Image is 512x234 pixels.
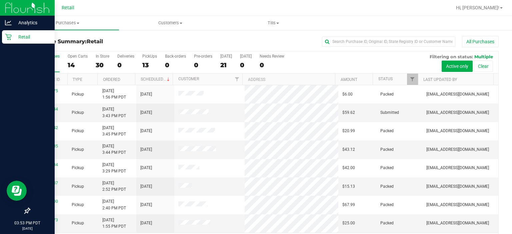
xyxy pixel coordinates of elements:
[378,77,393,81] a: Status
[380,128,394,134] span: Packed
[341,77,357,82] a: Amount
[72,165,84,171] span: Pickup
[380,202,394,208] span: Packed
[102,88,126,101] span: [DATE] 1:56 PM PDT
[102,180,126,193] span: [DATE] 2:52 PM PDT
[474,54,493,59] span: Multiple
[260,61,284,69] div: 0
[178,77,199,81] a: Customer
[72,128,84,134] span: Pickup
[68,54,88,59] div: Open Carts
[222,20,324,26] span: Tills
[119,16,222,30] a: Customers
[342,146,355,153] span: $43.12
[68,61,88,69] div: 14
[87,38,103,45] span: Retail
[140,91,152,98] span: [DATE]
[96,61,109,69] div: 30
[260,54,284,59] div: Needs Review
[430,54,473,59] span: Filtering on status:
[342,202,355,208] span: $67.99
[72,202,84,208] span: Pickup
[342,91,353,98] span: $6.00
[102,217,126,230] span: [DATE] 1:55 PM PDT
[222,16,325,30] a: Tills
[142,54,157,59] div: PickUps
[426,165,489,171] span: [EMAIL_ADDRESS][DOMAIN_NAME]
[380,220,394,226] span: Packed
[96,54,109,59] div: In Store
[240,54,252,59] div: [DATE]
[380,183,394,190] span: Packed
[342,183,355,190] span: $15.13
[426,220,489,226] span: [EMAIL_ADDRESS][DOMAIN_NAME]
[380,165,394,171] span: Packed
[426,91,489,98] span: [EMAIL_ADDRESS][DOMAIN_NAME]
[140,110,152,116] span: [DATE]
[380,146,394,153] span: Packed
[140,146,152,153] span: [DATE]
[220,54,232,59] div: [DATE]
[240,61,252,69] div: 0
[102,125,126,137] span: [DATE] 3:45 PM PDT
[103,77,120,82] a: Ordered
[462,36,499,47] button: All Purchases
[73,77,82,82] a: Type
[342,165,355,171] span: $42.00
[423,77,457,82] a: Last Updated By
[12,33,52,41] p: Retail
[220,61,232,69] div: 21
[72,91,84,98] span: Pickup
[62,5,74,11] span: Retail
[102,143,126,156] span: [DATE] 3:44 PM PDT
[140,202,152,208] span: [DATE]
[12,19,52,27] p: Analytics
[117,61,134,69] div: 0
[29,39,186,45] h3: Purchase Summary:
[16,20,119,26] span: Purchases
[231,74,242,85] a: Filter
[380,91,394,98] span: Packed
[72,183,84,190] span: Pickup
[322,37,455,47] input: Search Purchase ID, Original ID, State Registry ID or Customer Name...
[141,77,171,82] a: Scheduled
[16,16,119,30] a: Purchases
[3,220,52,226] p: 03:53 PM PDT
[117,54,134,59] div: Deliveries
[72,110,84,116] span: Pickup
[442,61,473,72] button: Active only
[165,54,186,59] div: Back-orders
[102,106,126,119] span: [DATE] 3:43 PM PDT
[342,110,355,116] span: $59.62
[426,146,489,153] span: [EMAIL_ADDRESS][DOMAIN_NAME]
[119,20,222,26] span: Customers
[342,128,355,134] span: $20.99
[7,181,27,201] iframe: Resource center
[242,74,335,85] th: Address
[474,61,493,72] button: Clear
[72,146,84,153] span: Pickup
[72,220,84,226] span: Pickup
[426,128,489,134] span: [EMAIL_ADDRESS][DOMAIN_NAME]
[5,19,12,26] inline-svg: Analytics
[407,74,418,85] a: Filter
[140,183,152,190] span: [DATE]
[102,162,126,174] span: [DATE] 3:29 PM PDT
[426,202,489,208] span: [EMAIL_ADDRESS][DOMAIN_NAME]
[142,61,157,69] div: 13
[342,220,355,226] span: $25.00
[140,128,152,134] span: [DATE]
[194,54,212,59] div: Pre-orders
[165,61,186,69] div: 0
[102,198,126,211] span: [DATE] 2:40 PM PDT
[426,183,489,190] span: [EMAIL_ADDRESS][DOMAIN_NAME]
[456,5,499,10] span: Hi, [PERSON_NAME]!
[3,226,52,231] p: [DATE]
[426,110,489,116] span: [EMAIL_ADDRESS][DOMAIN_NAME]
[194,61,212,69] div: 0
[140,220,152,226] span: [DATE]
[380,110,399,116] span: Submitted
[5,34,12,40] inline-svg: Retail
[140,165,152,171] span: [DATE]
